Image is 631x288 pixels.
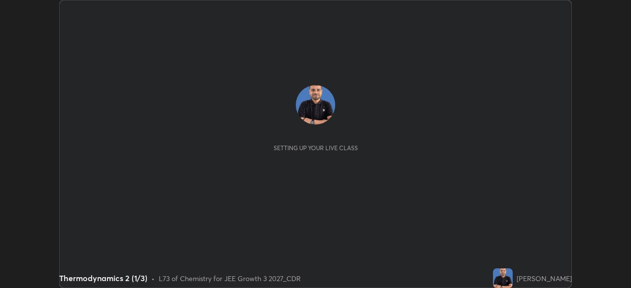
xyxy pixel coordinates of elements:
div: L73 of Chemistry for JEE Growth 3 2027_CDR [159,273,301,284]
img: c934cc00951e446dbb69c7124468ac00.jpg [296,85,335,125]
div: Thermodynamics 2 (1/3) [59,272,147,284]
div: [PERSON_NAME] [517,273,572,284]
div: Setting up your live class [274,144,358,152]
div: • [151,273,155,284]
img: c934cc00951e446dbb69c7124468ac00.jpg [493,268,513,288]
